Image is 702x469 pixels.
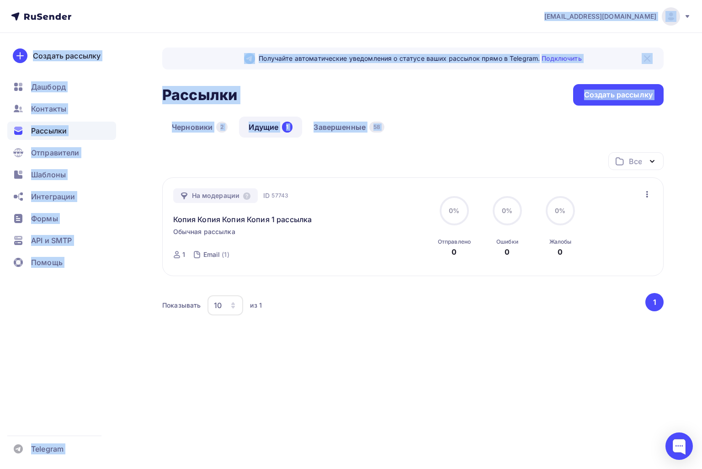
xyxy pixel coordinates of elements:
h2: Рассылки [162,86,237,104]
span: Рассылки [31,125,67,136]
img: Telegram [244,53,255,64]
span: 57743 [271,191,288,200]
span: Получайте автоматические уведомления о статусе ваших рассылок прямо в Telegram. [259,54,581,63]
a: Контакты [7,100,116,118]
div: Ошибки [496,238,518,245]
ul: Pagination [644,293,664,311]
span: ID [263,191,270,200]
div: 0 [558,246,563,257]
span: Обычная рассылка [173,227,235,236]
div: Создать рассылку [33,50,101,61]
a: Рассылки [7,122,116,140]
span: Интеграции [31,191,75,202]
a: Копия Копия Копия Копия 1 рассылка [173,214,312,225]
span: 0% [555,207,565,214]
div: Все [629,156,642,167]
a: Завершенные58 [304,117,394,138]
div: 1 [182,250,185,259]
button: Go to page 1 [645,293,664,311]
div: 1 [282,122,292,133]
a: Шаблоны [7,165,116,184]
a: Дашборд [7,78,116,96]
div: (1) [222,250,229,259]
div: Создать рассылку [584,90,653,100]
div: Отправлено [438,238,471,245]
span: API и SMTP [31,235,72,246]
a: Формы [7,209,116,228]
a: Подключить [542,54,581,62]
a: Идущие1 [239,117,302,138]
span: Шаблоны [31,169,66,180]
div: 0 [452,246,457,257]
a: Черновики2 [162,117,237,138]
button: Все [608,152,664,170]
div: 58 [369,122,384,133]
div: Показывать [162,301,201,310]
span: Дашборд [31,81,66,92]
div: Жалобы [549,238,572,245]
span: Контакты [31,103,66,114]
span: Отправители [31,147,80,158]
span: Формы [31,213,58,224]
a: [EMAIL_ADDRESS][DOMAIN_NAME] [544,7,691,26]
a: Email (1) [202,247,230,262]
div: 2 [216,122,228,133]
span: [EMAIL_ADDRESS][DOMAIN_NAME] [544,12,656,21]
div: 0 [505,246,510,257]
span: Помощь [31,257,63,268]
span: Telegram [31,443,64,454]
span: 0% [449,207,459,214]
button: 10 [207,295,244,316]
div: Email [203,250,220,259]
div: На модерации [173,188,258,203]
span: 0% [502,207,512,214]
div: 10 [214,300,222,311]
div: из 1 [250,301,262,310]
a: Отправители [7,144,116,162]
